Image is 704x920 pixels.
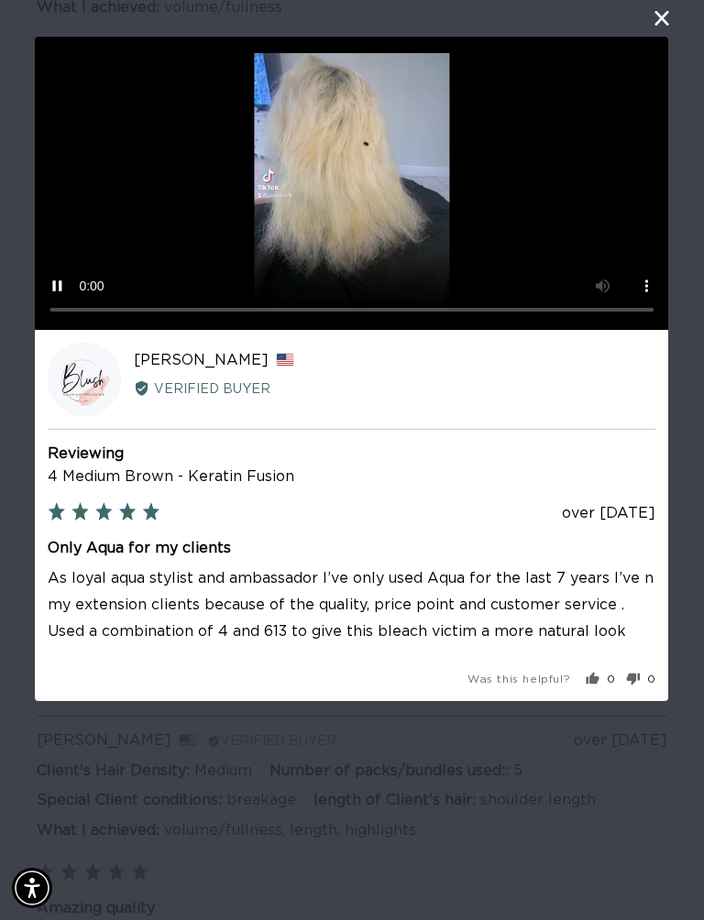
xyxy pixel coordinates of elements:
[48,565,655,644] p: As loyal aqua stylist and ambassador I’ve only used Aqua for the last 7 years I’ve n my extension...
[134,379,655,400] div: Verified Buyer
[35,37,668,330] video: Your browser doesn't support HTML5 videos.
[467,674,570,685] span: Was this helpful?
[586,673,615,686] button: Yes
[48,443,655,466] div: Reviewing
[48,538,655,558] h2: Only Aqua for my clients
[563,506,656,520] span: over [DATE]
[276,353,294,367] span: United States
[48,343,121,416] div: JC
[620,673,656,686] button: No
[48,469,294,484] a: 4 Medium Brown - Keratin Fusion
[652,7,674,29] button: close this modal window
[134,353,269,367] span: [PERSON_NAME]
